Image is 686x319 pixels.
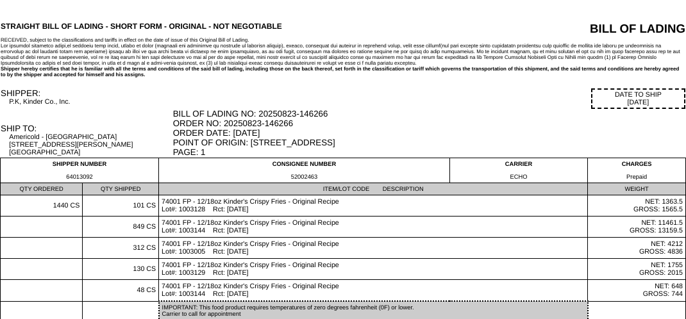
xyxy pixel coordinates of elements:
td: CONSIGNEE NUMBER [159,158,450,183]
td: NET: 11461.5 GROSS: 13159.5 [588,217,686,238]
div: Americold - [GEOGRAPHIC_DATA] [STREET_ADDRESS][PERSON_NAME] [GEOGRAPHIC_DATA] [9,133,171,156]
td: QTY ORDERED [1,183,83,195]
div: SHIPPER: [1,88,172,98]
div: 52002463 [162,174,447,180]
td: NET: 4212 GROSS: 4836 [588,238,686,259]
td: CARRIER [449,158,587,183]
td: 74001 FP - 12/18oz Kinder's Crispy Fries - Original Recipe Lot#: 1003144 Rct: [DATE] [159,217,588,238]
td: 130 CS [83,259,159,280]
td: QTY SHIPPED [83,183,159,195]
td: ITEM/LOT CODE DESCRIPTION [159,183,588,195]
td: NET: 1363.5 GROSS: 1565.5 [588,195,686,217]
td: 849 CS [83,217,159,238]
td: 48 CS [83,280,159,302]
td: NET: 1755 GROSS: 2015 [588,259,686,280]
div: SHIP TO: [1,124,172,133]
div: P.K, Kinder Co., Inc. [9,98,171,106]
div: Shipper hereby certifies that he is familiar with all the terms and conditions of the said bill o... [1,66,685,78]
div: DATE TO SHIP [DATE] [591,88,685,109]
td: 74001 FP - 12/18oz Kinder's Crispy Fries - Original Recipe Lot#: 1003144 Rct: [DATE] [159,280,588,302]
div: 64013092 [3,174,156,180]
td: SHIPPER NUMBER [1,158,159,183]
td: 1440 CS [1,195,83,217]
div: Prepaid [590,174,683,180]
td: 74001 FP - 12/18oz Kinder's Crispy Fries - Original Recipe Lot#: 1003005 Rct: [DATE] [159,238,588,259]
td: 74001 FP - 12/18oz Kinder's Crispy Fries - Original Recipe Lot#: 1003129 Rct: [DATE] [159,259,588,280]
div: ECHO [453,174,585,180]
td: CHARGES [588,158,686,183]
td: 101 CS [83,195,159,217]
div: BILL OF LADING [496,22,685,36]
div: BILL OF LADING NO: 20250823-146266 ORDER NO: 20250823-146266 ORDER DATE: [DATE] POINT OF ORIGIN: ... [173,109,685,157]
td: 74001 FP - 12/18oz Kinder's Crispy Fries - Original Recipe Lot#: 1003128 Rct: [DATE] [159,195,588,217]
td: 312 CS [83,238,159,259]
td: NET: 648 GROSS: 744 [588,280,686,302]
td: WEIGHT [588,183,686,195]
